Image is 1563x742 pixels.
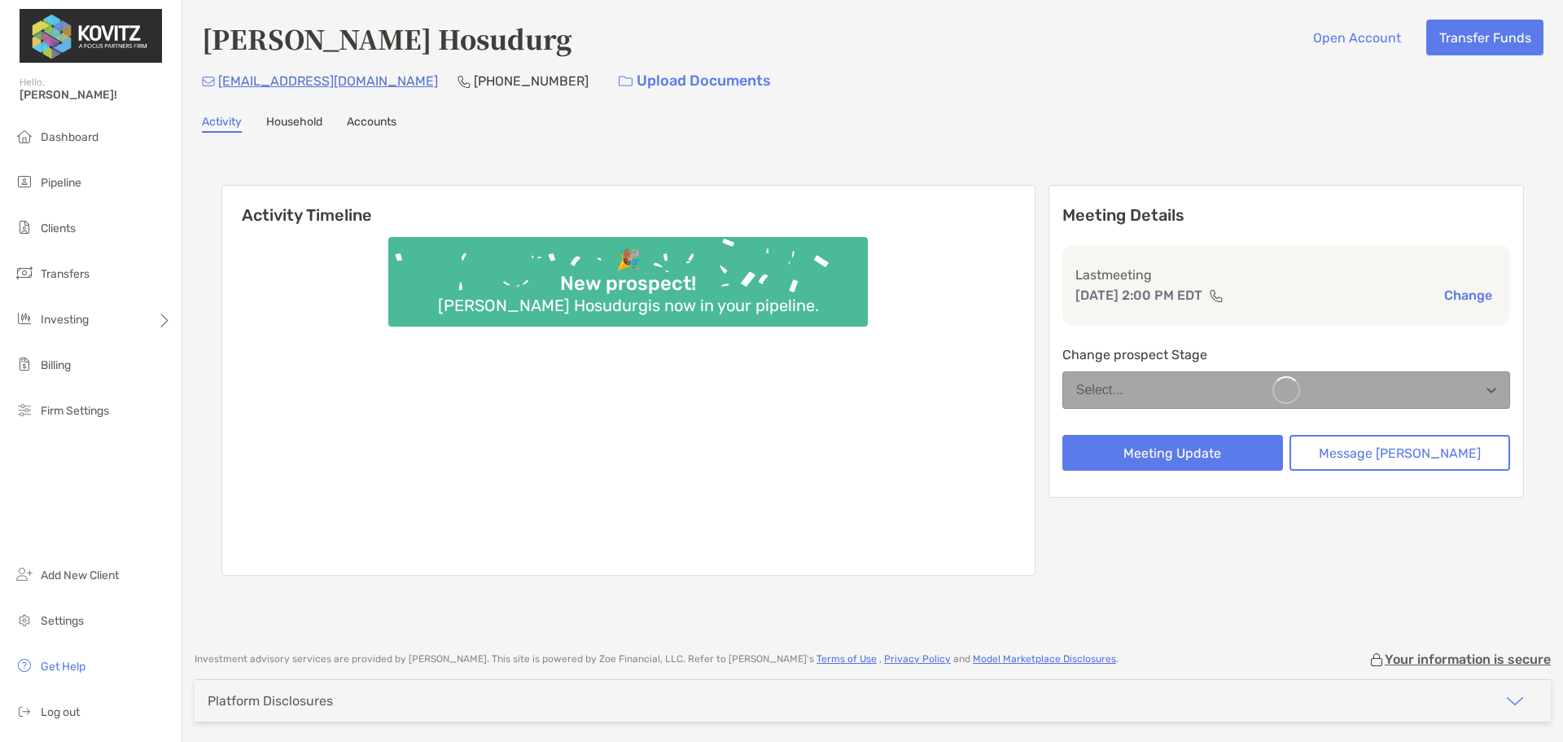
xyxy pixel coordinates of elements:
[1062,345,1510,365] p: Change prospect Stage
[202,20,572,57] h4: [PERSON_NAME] Hosudurg
[1075,265,1497,285] p: Last meeting
[15,400,34,419] img: firm-settings icon
[15,172,34,191] img: pipeline icon
[619,76,633,87] img: button icon
[554,272,703,296] div: New prospect!
[817,653,877,665] a: Terms of Use
[41,358,71,372] span: Billing
[1426,20,1543,55] button: Transfer Funds
[218,71,438,91] p: [EMAIL_ADDRESS][DOMAIN_NAME]
[15,564,34,584] img: add_new_client icon
[41,660,85,674] span: Get Help
[15,217,34,237] img: clients icon
[608,64,781,99] a: Upload Documents
[458,75,471,88] img: Phone Icon
[41,569,119,582] span: Add New Client
[884,653,951,665] a: Privacy Policy
[1300,20,1413,55] button: Open Account
[41,404,109,418] span: Firm Settings
[195,653,1119,665] p: Investment advisory services are provided by [PERSON_NAME] . This site is powered by Zoe Financia...
[15,126,34,146] img: dashboard icon
[202,115,242,133] a: Activity
[41,614,84,628] span: Settings
[1062,435,1283,471] button: Meeting Update
[15,354,34,374] img: billing icon
[41,313,89,327] span: Investing
[1075,285,1202,305] p: [DATE] 2:00 PM EDT
[41,267,90,281] span: Transfers
[266,115,322,133] a: Household
[15,263,34,283] img: transfers icon
[208,693,333,709] div: Platform Disclosures
[431,296,825,315] div: [PERSON_NAME] Hosudurg is now in your pipeline.
[1385,652,1551,667] p: Your information is secure
[20,88,172,102] span: [PERSON_NAME]!
[1209,289,1224,302] img: communication type
[1062,205,1510,226] p: Meeting Details
[15,610,34,630] img: settings icon
[41,222,76,235] span: Clients
[15,701,34,721] img: logout icon
[474,71,589,91] p: [PHONE_NUMBER]
[20,7,162,65] img: Zoe Logo
[15,309,34,328] img: investing icon
[222,186,1035,225] h6: Activity Timeline
[15,656,34,675] img: get-help icon
[347,115,396,133] a: Accounts
[202,77,215,86] img: Email Icon
[41,130,99,144] span: Dashboard
[41,176,81,190] span: Pipeline
[1439,287,1497,304] button: Change
[610,248,647,272] div: 🎉
[1289,435,1510,471] button: Message [PERSON_NAME]
[41,705,80,719] span: Log out
[1505,692,1525,711] img: icon arrow
[973,653,1116,665] a: Model Marketplace Disclosures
